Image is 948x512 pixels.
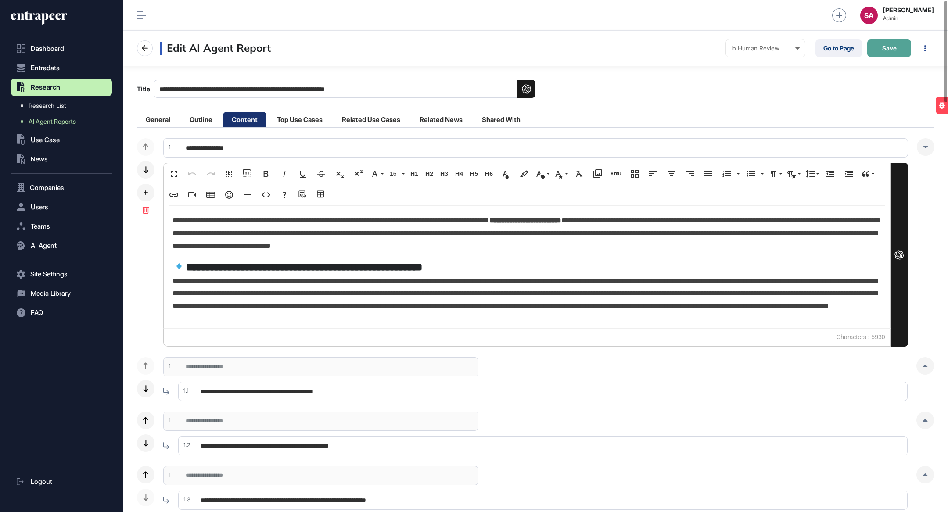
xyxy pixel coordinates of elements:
span: H6 [482,170,496,178]
a: AI Agent Reports [15,114,112,129]
div: 1.1 [178,387,189,395]
button: Inline Style [553,165,569,183]
button: Companies [11,179,112,197]
span: H1 [408,170,421,178]
h3: Edit AI Agent Report [160,42,271,55]
button: Align Center [663,165,680,183]
button: FAQ [11,304,112,322]
button: Media Library [589,165,606,183]
button: 16 [387,165,406,183]
button: Add HTML [608,165,625,183]
div: 1.2 [178,441,190,450]
button: Font Family [368,165,385,183]
button: News [11,150,112,168]
span: AI Agent Reports [29,118,76,125]
button: Paragraph Style [785,165,802,183]
li: General [137,112,179,127]
span: Research [31,84,60,91]
li: Content [223,112,266,127]
span: Characters : 5930 [832,329,889,346]
button: Emoticons [221,186,237,204]
span: Companies [30,184,64,191]
button: Table Builder [313,186,330,204]
button: Insert Horizontal Line [239,186,256,204]
button: Responsive Layout [626,165,643,183]
button: H1 [408,165,421,183]
button: Align Right [682,165,698,183]
span: Admin [883,15,934,21]
span: FAQ [31,309,43,316]
div: 1.3 [178,495,190,504]
span: Site Settings [30,271,68,278]
button: Users [11,198,112,216]
span: H5 [467,170,481,178]
button: Save [867,39,911,57]
button: Teams [11,218,112,235]
div: 1 [163,471,171,480]
button: Ordered List [734,165,741,183]
span: Users [31,204,48,211]
span: Dashboard [31,45,64,52]
div: In Human Review [731,45,800,52]
a: Research List [15,98,112,114]
button: Paragraph Format [767,165,783,183]
button: Show blocks [239,165,256,183]
button: Insert Table [202,186,219,204]
button: Background Color [516,165,532,183]
button: Help (⌘/) [276,186,293,204]
button: Site Settings [11,265,112,283]
button: Select All [221,165,237,183]
button: Unordered List [758,165,765,183]
button: Add source URL [294,186,311,204]
button: Decrease Indent (⌘[) [822,165,839,183]
span: H4 [452,170,466,178]
button: Bold (⌘B) [258,165,274,183]
button: H5 [467,165,481,183]
a: Dashboard [11,40,112,57]
button: Quote [859,165,876,183]
button: Text Color [497,165,514,183]
button: H6 [482,165,496,183]
button: Redo (⌘⇧Z) [202,165,219,183]
button: Subscript [331,165,348,183]
button: H2 [423,165,436,183]
li: Outline [181,112,221,127]
span: Use Case [31,136,60,143]
div: 1 [163,362,171,371]
button: Line Height [804,165,820,183]
span: Media Library [31,290,71,297]
button: Ordered List [718,165,735,183]
button: H4 [452,165,466,183]
span: H3 [438,170,451,178]
span: Save [882,45,897,51]
button: Code View [258,186,274,204]
span: 16 [388,170,401,178]
button: Clear Formatting [571,165,588,183]
button: Undo (⌘Z) [184,165,201,183]
button: Align Justify [700,165,717,183]
span: H2 [423,170,436,178]
button: Use Case [11,131,112,149]
label: Title [137,80,535,98]
div: 1 [163,416,171,425]
button: Research [11,79,112,96]
button: Entradata [11,59,112,77]
span: Teams [31,223,50,230]
button: Insert Video [184,186,201,204]
span: Entradata [31,64,60,72]
input: Title [154,80,535,98]
span: News [31,156,48,163]
button: Superscript [350,165,366,183]
div: 1 [163,143,171,152]
li: Related News [411,112,471,127]
button: SA [860,7,878,24]
li: Top Use Cases [268,112,331,127]
span: Logout [31,478,52,485]
button: Fullscreen [165,165,182,183]
button: Italic (⌘I) [276,165,293,183]
button: Inline Class [534,165,551,183]
button: Unordered List [743,165,759,183]
button: Underline (⌘U) [294,165,311,183]
button: AI Agent [11,237,112,254]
